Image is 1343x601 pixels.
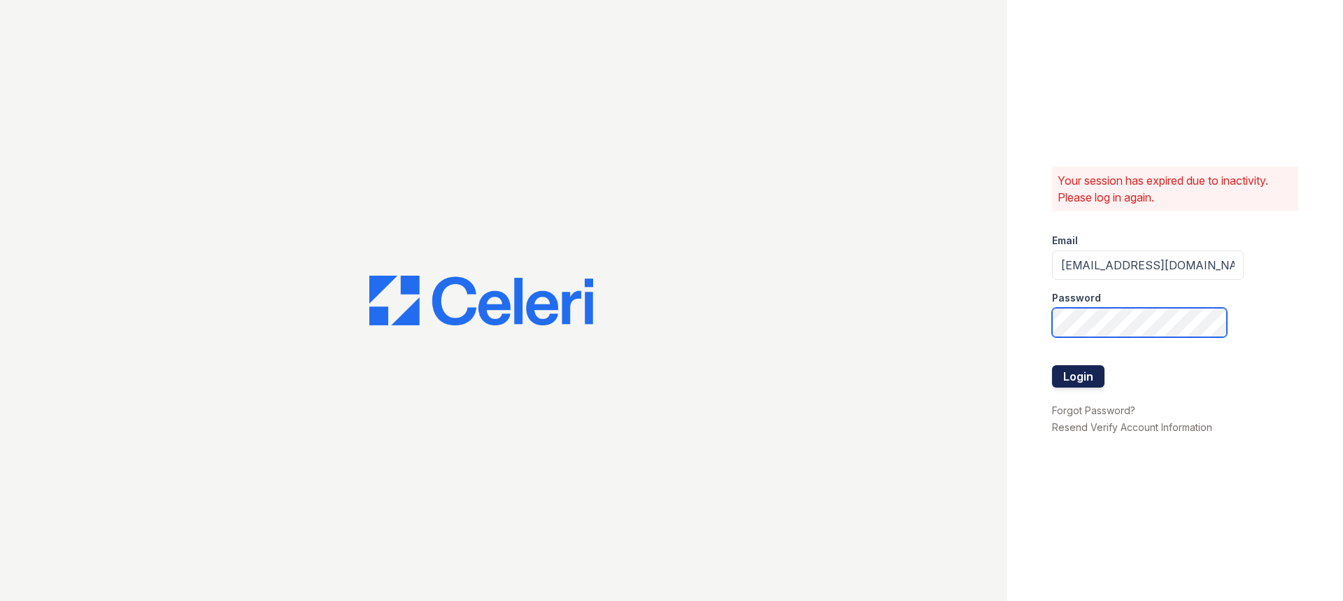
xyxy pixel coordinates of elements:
[1052,234,1078,248] label: Email
[1052,291,1101,305] label: Password
[369,276,593,326] img: CE_Logo_Blue-a8612792a0a2168367f1c8372b55b34899dd931a85d93a1a3d3e32e68fde9ad4.png
[1058,172,1293,206] p: Your session has expired due to inactivity. Please log in again.
[1052,421,1212,433] a: Resend Verify Account Information
[1052,365,1104,388] button: Login
[1052,404,1135,416] a: Forgot Password?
